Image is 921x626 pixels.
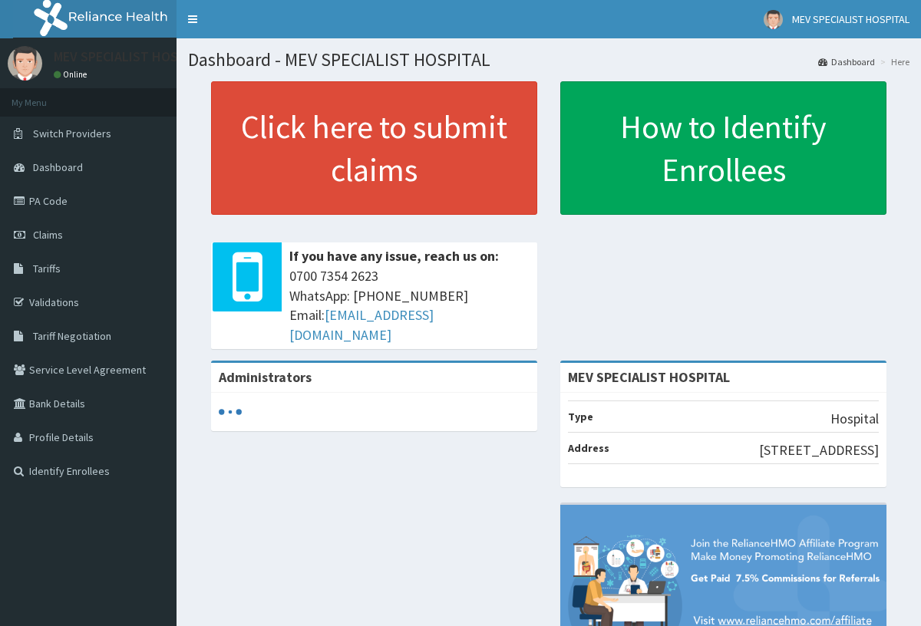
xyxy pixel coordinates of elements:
a: [EMAIL_ADDRESS][DOMAIN_NAME] [289,306,434,344]
li: Here [876,55,909,68]
b: Type [568,410,593,423]
span: Claims [33,228,63,242]
span: 0700 7354 2623 WhatsApp: [PHONE_NUMBER] Email: [289,266,530,345]
img: User Image [8,46,42,81]
p: [STREET_ADDRESS] [759,440,879,460]
strong: MEV SPECIALIST HOSPITAL [568,368,730,386]
a: How to Identify Enrollees [560,81,886,215]
img: User Image [764,10,783,29]
b: Administrators [219,368,312,386]
a: Click here to submit claims [211,81,537,215]
p: MEV SPECIALIST HOSPITAL [54,50,212,64]
span: Tariffs [33,262,61,275]
span: Tariff Negotiation [33,329,111,343]
svg: audio-loading [219,400,242,423]
a: Online [54,69,91,80]
p: Hospital [830,409,879,429]
h1: Dashboard - MEV SPECIALIST HOSPITAL [188,50,909,70]
span: MEV SPECIALIST HOSPITAL [792,12,909,26]
span: Dashboard [33,160,83,174]
b: Address [568,441,609,455]
a: Dashboard [818,55,875,68]
b: If you have any issue, reach us on: [289,247,499,265]
span: Switch Providers [33,127,111,140]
